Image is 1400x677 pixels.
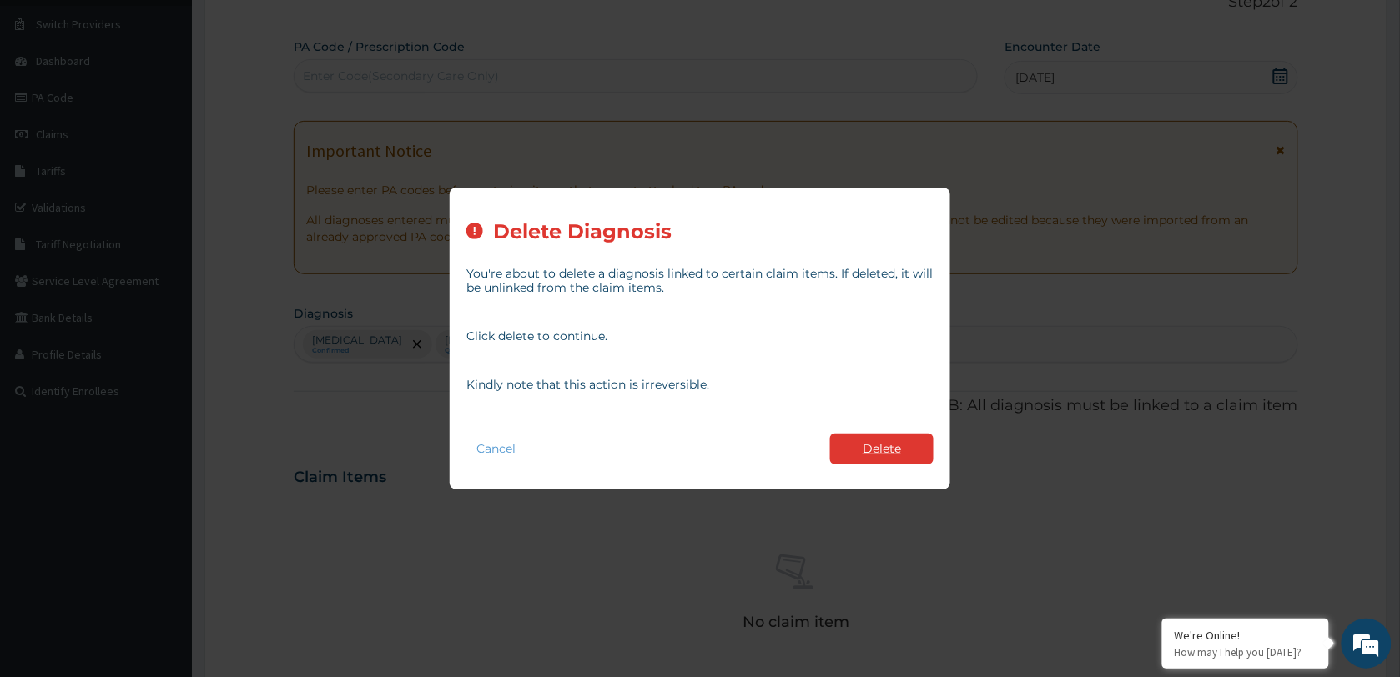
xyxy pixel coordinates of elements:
textarea: Type your message and hit 'Enter' [8,455,318,514]
h2: Delete Diagnosis [493,221,672,243]
button: Cancel [466,437,526,461]
p: Click delete to continue. [466,329,934,344]
span: We're online! [97,210,230,379]
button: Delete [830,434,934,464]
p: You're about to delete a diagnosis linked to certain claim items. If deleted, it will be unlinked... [466,267,934,295]
p: How may I help you today? [1175,645,1317,659]
img: d_794563401_company_1708531726252_794563401 [31,83,68,125]
div: We're Online! [1175,628,1317,643]
div: Minimize live chat window [274,8,314,48]
div: Chat with us now [87,93,280,115]
p: Kindly note that this action is irreversible. [466,378,934,392]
